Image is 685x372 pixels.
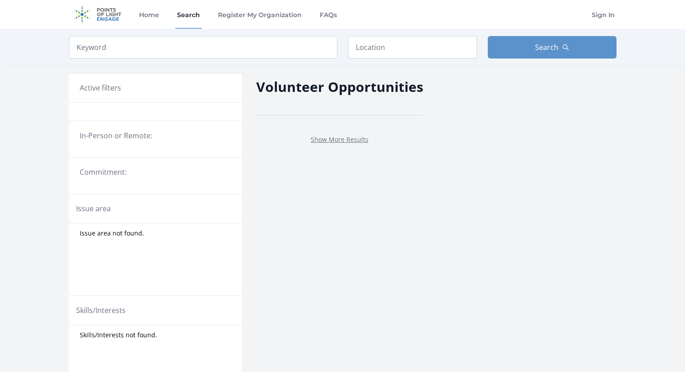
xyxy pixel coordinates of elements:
legend: Issue area [76,203,111,214]
button: Search [488,36,617,59]
input: Keyword [69,36,337,59]
legend: Skills/Interests [76,305,126,316]
span: Skills/Interests not found. [80,331,157,340]
a: Show More Results [311,135,368,144]
input: Location [348,36,477,59]
h3: Active filters [80,82,121,93]
span: Issue area not found. [80,229,144,238]
h2: Volunteer Opportunities [256,77,423,97]
span: Search [535,42,558,53]
legend: Commitment: [80,167,231,177]
legend: In-Person or Remote: [80,130,231,141]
